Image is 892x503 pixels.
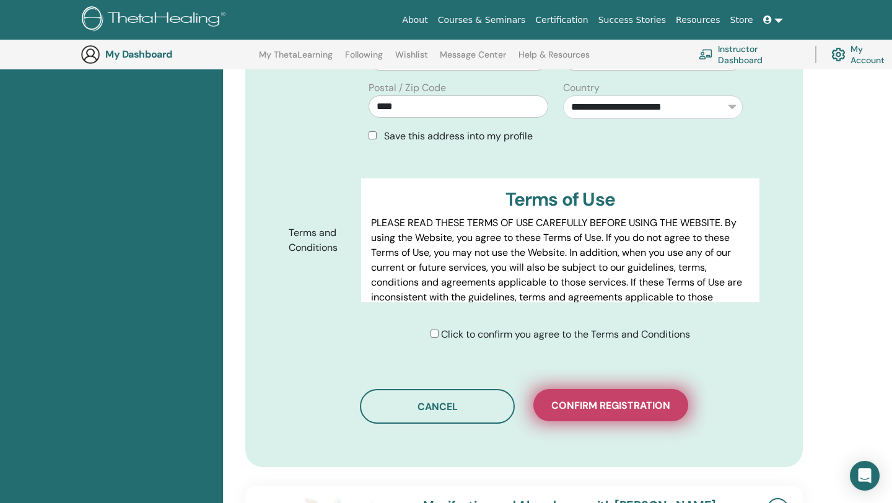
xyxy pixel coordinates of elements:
a: Certification [530,9,593,32]
a: About [397,9,432,32]
img: cog.svg [831,45,846,65]
a: Message Center [440,50,506,69]
span: Confirm registration [551,399,670,412]
p: PLEASE READ THESE TERMS OF USE CAREFULLY BEFORE USING THE WEBSITE. By using the Website, you agre... [371,216,750,320]
span: Click to confirm you agree to the Terms and Conditions [441,328,690,341]
img: chalkboard-teacher.svg [699,49,713,59]
a: Instructor Dashboard [699,41,800,68]
div: Open Intercom Messenger [850,461,880,491]
label: Country [563,81,600,95]
button: Cancel [360,389,515,424]
a: Success Stories [593,9,671,32]
label: Terms and Conditions [279,221,361,260]
button: Confirm registration [533,389,688,421]
label: Postal / Zip Code [369,81,446,95]
a: My ThetaLearning [259,50,333,69]
span: Cancel [418,400,458,413]
a: Wishlist [395,50,428,69]
img: generic-user-icon.jpg [81,45,100,64]
h3: My Dashboard [105,48,229,60]
a: Resources [671,9,725,32]
a: Following [345,50,383,69]
a: Store [725,9,758,32]
a: Courses & Seminars [433,9,531,32]
a: Help & Resources [518,50,590,69]
img: logo.png [82,6,230,34]
h3: Terms of Use [371,188,750,211]
span: Save this address into my profile [384,129,533,142]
